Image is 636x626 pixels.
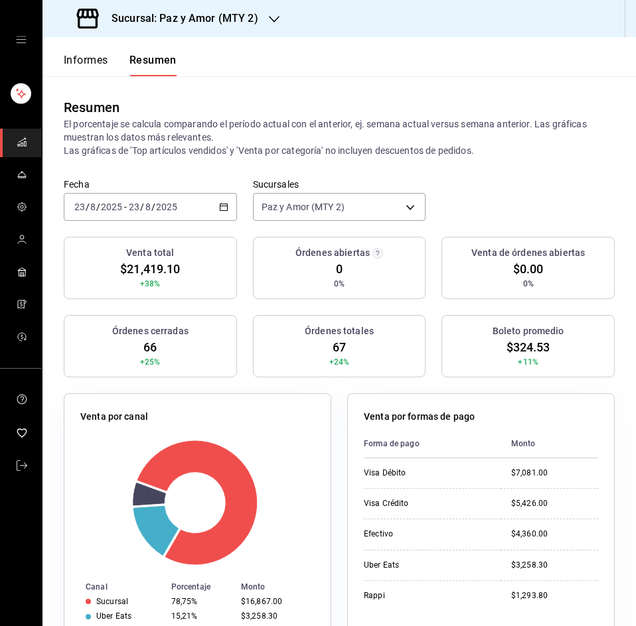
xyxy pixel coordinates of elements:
font: / [151,202,155,212]
font: / [86,202,90,212]
font: Porcentaje [171,582,210,592]
font: $21,419.10 [120,262,180,276]
font: Resumen [129,54,177,66]
font: +24% [329,357,350,367]
font: Boleto promedio [493,326,564,336]
input: -- [128,202,140,212]
font: 66 [143,340,157,354]
font: 67 [333,340,346,354]
font: 0% [334,279,345,288]
font: Monto [511,439,536,448]
font: +38% [140,279,161,288]
font: 15,21% [171,611,198,621]
font: $7,081.00 [511,468,548,477]
font: $0.00 [513,262,544,276]
font: 78,75% [171,597,198,606]
font: Rappi [364,591,385,600]
font: El porcentaje se calcula comparando el período actual con el anterior, ej. semana actual versus s... [64,119,587,143]
font: Venta por canal [80,411,148,422]
font: Órdenes cerradas [112,326,189,336]
font: $3,258.30 [511,560,548,570]
font: Órdenes totales [305,326,374,336]
font: $3,258.30 [241,611,278,621]
font: $5,426.00 [511,499,548,508]
font: - [124,202,127,212]
font: +25% [140,357,161,367]
font: Uber Eats [364,560,399,570]
font: Informes [64,54,108,66]
font: $1,293.80 [511,591,548,600]
input: -- [145,202,151,212]
input: ---- [155,202,178,212]
font: Fecha [64,178,90,189]
input: -- [90,202,96,212]
font: $324.53 [507,340,550,354]
font: Las gráficas de 'Top artículos vendidos' y 'Venta por categoría' no incluyen descuentos de pedidos. [64,145,474,156]
font: Venta por formas de pago [364,411,475,422]
button: cajón abierto [16,34,27,45]
font: Forma de pago [364,439,420,448]
font: 0 [336,262,343,276]
font: Venta de órdenes abiertas [471,247,585,258]
font: 0% [523,279,534,288]
font: Sucursal [96,597,128,606]
font: Uber Eats [96,611,131,621]
font: Visa Crédito [364,499,409,508]
font: Órdenes abiertas [295,247,370,258]
font: / [140,202,144,212]
font: Venta total [126,247,174,258]
input: ---- [100,202,123,212]
font: Sucursales [253,178,299,189]
font: / [96,202,100,212]
font: Visa Débito [364,468,406,477]
font: +11% [518,357,538,367]
font: Sucursal: Paz y Amor (MTY 2) [112,12,258,25]
font: Monto [241,582,266,592]
input: -- [74,202,86,212]
font: Efectivo [364,529,393,538]
font: Resumen [64,99,119,115]
font: $4,360.00 [511,529,548,538]
div: pestañas de navegación [64,53,177,76]
font: $16,867.00 [241,597,282,606]
font: Paz y Amor (MTY 2) [262,202,345,212]
font: Canal [86,582,108,592]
